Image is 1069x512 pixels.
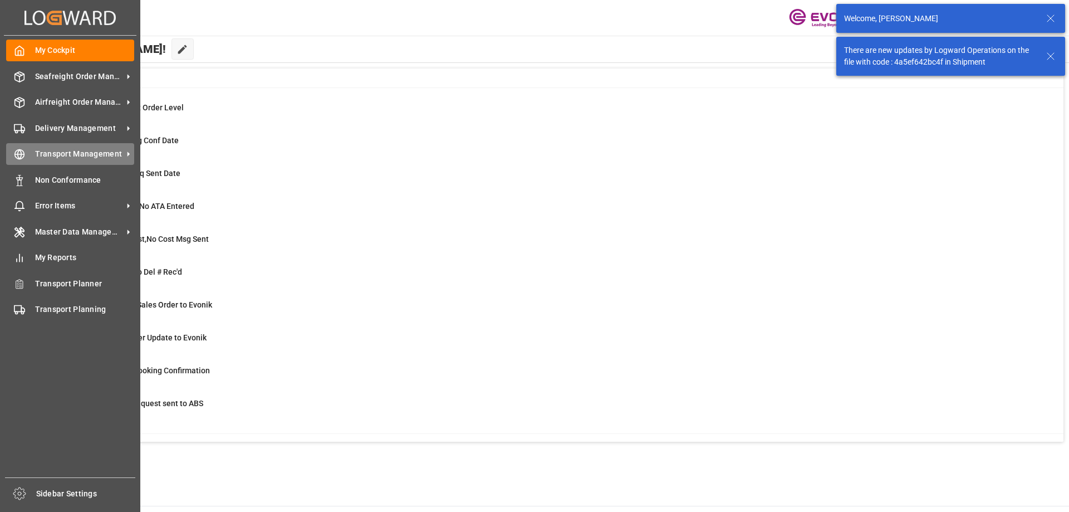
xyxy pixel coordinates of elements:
a: 3ETD < 3 Days,No Del # Rec'dShipment [57,266,1050,290]
span: Sidebar Settings [36,488,136,500]
a: 33ABS: Missing Booking ConfirmationShipment [57,365,1050,388]
span: Error Items [35,200,123,212]
span: Delivery Management [35,123,123,134]
a: Transport Planner [6,272,134,294]
a: 21ABS: No Bkg Req Sent DateShipment [57,168,1050,191]
span: Error Sales Order Update to Evonik [85,333,207,342]
span: Error on Initial Sales Order to Evonik [85,300,212,309]
span: My Reports [35,252,135,264]
span: Transport Planner [35,278,135,290]
a: Transport Planning [6,299,134,320]
a: Non Conformance [6,169,134,191]
a: 0MOT Missing at Order LevelSales Order-IVPO [57,102,1050,125]
span: ETD>3 Days Past,No Cost Msg Sent [85,235,209,243]
a: 19ETD>3 Days Past,No Cost Msg SentShipment [57,233,1050,257]
a: 0Error Sales Order Update to EvonikShipment [57,332,1050,355]
a: 2Main-Leg Shipment # Error [57,431,1050,454]
div: Welcome, [PERSON_NAME] [844,13,1036,25]
a: 2ETA > 10 Days , No ATA EnteredShipment [57,201,1050,224]
span: Seafreight Order Management [35,71,123,82]
div: There are new updates by Logward Operations on the file with code : 4a5ef642bc4f in Shipment [844,45,1036,68]
span: ABS: Missing Booking Confirmation [85,366,210,375]
span: Transport Planning [35,304,135,315]
span: Pending Bkg Request sent to ABS [85,399,203,408]
a: 2Error on Initial Sales Order to EvonikShipment [57,299,1050,323]
span: Master Data Management [35,226,123,238]
a: My Reports [6,247,134,269]
span: Airfreight Order Management [35,96,123,108]
span: My Cockpit [35,45,135,56]
span: Non Conformance [35,174,135,186]
span: Hello [PERSON_NAME]! [46,38,166,60]
a: 50ABS: No Init Bkg Conf DateShipment [57,135,1050,158]
span: Transport Management [35,148,123,160]
a: My Cockpit [6,40,134,61]
a: 2Pending Bkg Request sent to ABSShipment [57,398,1050,421]
img: Evonik-brand-mark-Deep-Purple-RGB.jpeg_1700498283.jpeg [789,8,861,28]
